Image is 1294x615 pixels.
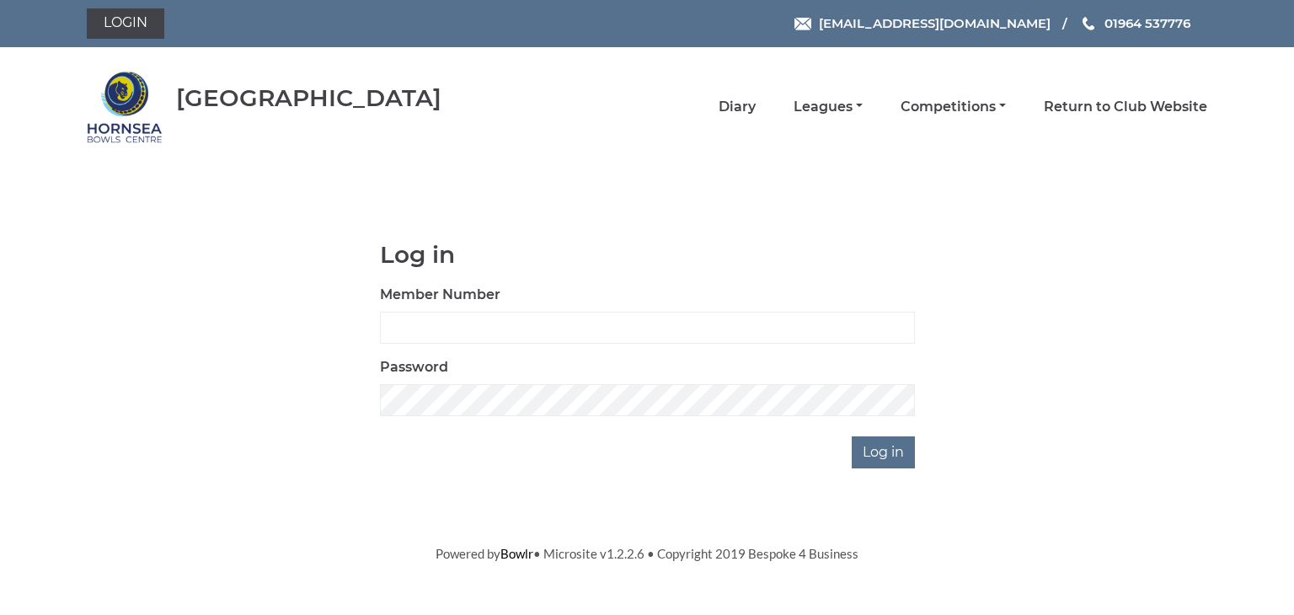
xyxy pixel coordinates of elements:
span: 01964 537776 [1104,15,1190,31]
span: [EMAIL_ADDRESS][DOMAIN_NAME] [819,15,1051,31]
a: Leagues [794,98,863,116]
a: Email [EMAIL_ADDRESS][DOMAIN_NAME] [794,13,1051,33]
img: Hornsea Bowls Centre [87,69,163,145]
label: Password [380,357,448,377]
a: Phone us 01964 537776 [1080,13,1190,33]
span: Powered by • Microsite v1.2.2.6 • Copyright 2019 Bespoke 4 Business [436,546,858,561]
h1: Log in [380,242,915,268]
div: [GEOGRAPHIC_DATA] [176,85,441,111]
label: Member Number [380,285,500,305]
a: Diary [719,98,756,116]
a: Competitions [901,98,1006,116]
input: Log in [852,436,915,468]
a: Bowlr [500,546,533,561]
img: Phone us [1083,17,1094,30]
a: Login [87,8,164,39]
a: Return to Club Website [1044,98,1207,116]
img: Email [794,18,811,30]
